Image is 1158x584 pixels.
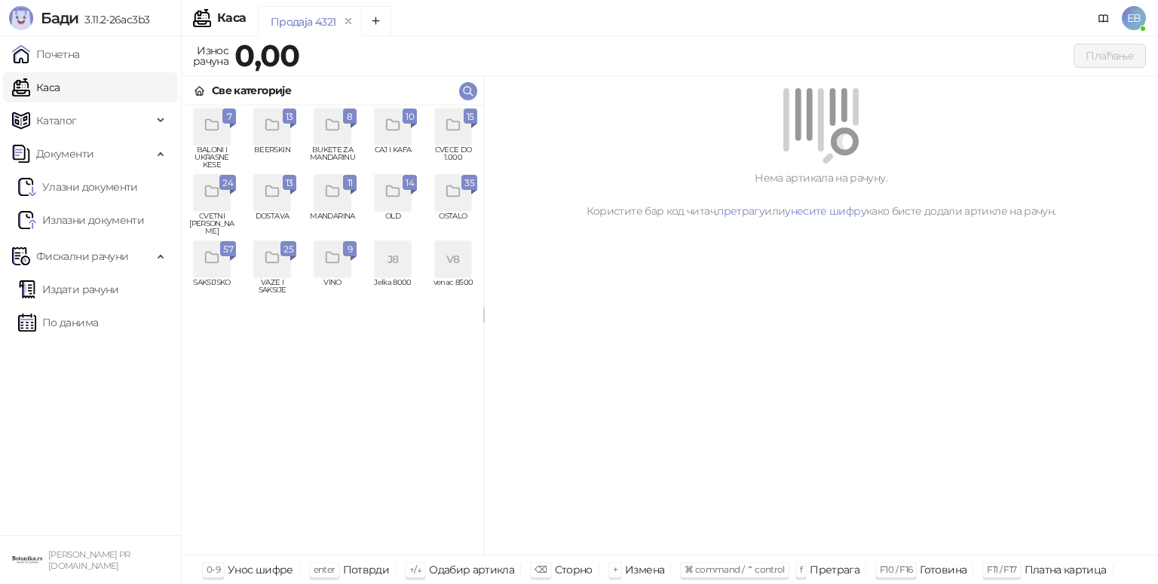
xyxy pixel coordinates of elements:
span: Фискални рачуни [36,241,128,271]
span: BALONI I UKRASNE KESE [188,146,236,169]
a: Почетна [12,39,80,69]
div: Измена [625,560,664,579]
span: DOSTAVA [248,213,296,235]
img: Logo [9,6,33,30]
button: Плаћање [1074,44,1146,68]
span: BEERSKIN [248,146,296,169]
button: remove [339,15,358,28]
div: Продаја 4321 [271,14,335,30]
a: Излазни документи [18,205,144,235]
span: CVETNI [PERSON_NAME] [188,213,236,235]
span: MANDARINA [308,213,357,235]
span: OLD [369,213,417,235]
span: + [613,564,617,575]
span: VINO [308,279,357,301]
span: 13 [286,109,293,125]
span: 9 [346,241,354,258]
span: 3.11.2-26ac3b3 [78,13,149,26]
div: Одабир артикла [429,560,514,579]
div: grid [182,105,483,555]
span: ↑/↓ [409,564,421,575]
span: 15 [467,109,474,125]
span: OSTALO [429,213,477,235]
div: Износ рачуна [190,41,231,71]
small: [PERSON_NAME] PR [DOMAIN_NAME] [48,549,130,571]
span: ⌫ [535,564,547,575]
span: Документи [36,139,93,169]
div: V8 [435,241,471,277]
span: 25 [283,241,293,258]
a: Ulazni dokumentiУлазни документи [18,172,138,202]
span: 8 [346,109,354,125]
div: Сторно [555,560,593,579]
a: Документација [1092,6,1116,30]
div: Потврди [343,560,390,579]
span: Jelka 8000 [369,279,417,301]
span: 7 [225,109,233,125]
span: 0-9 [207,564,220,575]
span: Каталог [36,105,77,136]
span: EB [1122,6,1146,30]
span: ⌘ command / ⌃ control [685,564,785,575]
strong: 0,00 [234,37,299,74]
span: 14 [406,175,414,191]
div: Платна картица [1025,560,1107,579]
span: SAKSIJSKO [188,279,236,301]
span: 57 [223,241,233,258]
span: enter [314,564,335,575]
span: f [800,564,802,575]
a: Издати рачуни [18,274,119,304]
div: Све категорије [212,82,291,99]
div: Унос шифре [228,560,293,579]
span: venac 8500 [429,279,477,301]
button: Add tab [361,6,391,36]
span: Бади [41,9,78,27]
div: Нема артикала на рачуну. Користите бар код читач, или како бисте додали артикле на рачун. [502,170,1140,219]
span: CAJ I KAFA [369,146,417,169]
div: J8 [375,241,411,277]
div: Готовина [920,560,967,579]
span: F10 / F16 [880,564,912,575]
span: 11 [346,175,354,191]
a: Каса [12,72,60,102]
span: 35 [464,175,474,191]
div: Претрага [810,560,859,579]
span: 13 [286,175,293,191]
span: 24 [222,175,233,191]
a: По данима [18,307,98,338]
span: BUKETE ZA MANDARINU [308,146,357,169]
div: Каса [217,12,246,24]
a: унесите шифру [785,204,866,218]
span: CVECE DO 1.000 [429,146,477,169]
span: VAZE I SAKSIJE [248,279,296,301]
img: 64x64-companyLogo-0e2e8aaa-0bd2-431b-8613-6e3c65811325.png [12,545,42,575]
span: 10 [406,109,414,125]
a: претрагу [717,204,764,218]
span: F11 / F17 [987,564,1016,575]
